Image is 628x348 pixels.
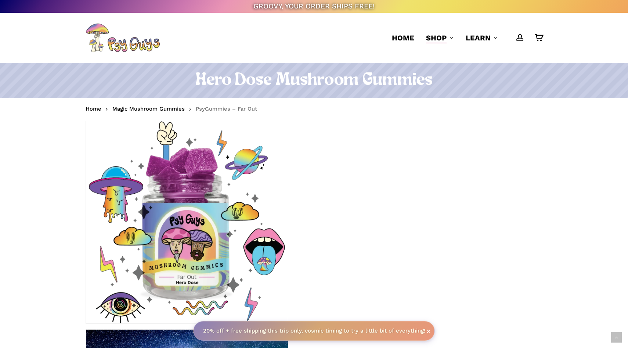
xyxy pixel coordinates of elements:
span: × [426,327,431,334]
nav: Main Menu [386,13,543,63]
span: Learn [466,33,491,42]
a: Cart [535,34,543,42]
a: Home [86,105,101,112]
span: Shop [426,33,447,42]
a: Magic Mushroom Gummies [112,105,185,112]
h1: Hero Dose Mushroom Gummies [86,70,543,91]
a: Learn [466,33,498,43]
a: Back to top [611,332,622,343]
strong: 20% off + free shipping this trip only, cosmic timing to try a little bit of everything! [203,327,425,334]
a: Home [392,33,414,43]
span: PsyGummies – Far Out [196,105,257,112]
a: Shop [426,33,454,43]
span: Home [392,33,414,42]
img: PsyGuys [86,23,160,53]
